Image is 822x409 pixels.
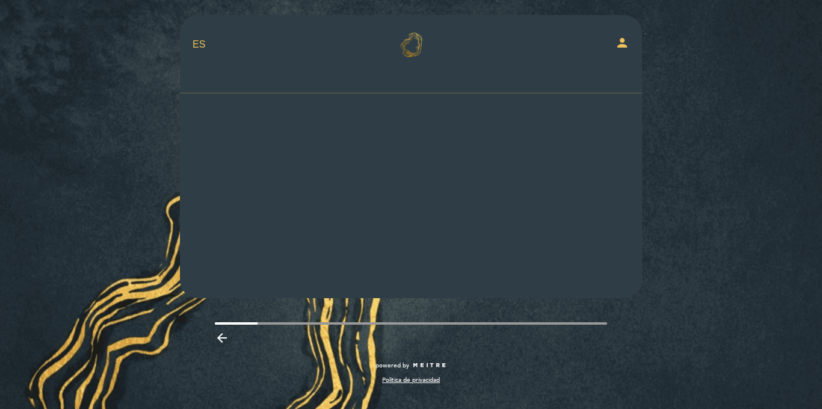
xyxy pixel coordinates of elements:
[412,363,447,369] img: MEITRE
[615,36,629,50] i: person
[382,376,440,384] a: Política de privacidad
[615,36,629,54] button: person
[336,28,486,61] a: Fratöj
[215,331,229,345] i: arrow_backward
[375,361,447,370] a: powered by
[375,361,409,370] span: powered by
